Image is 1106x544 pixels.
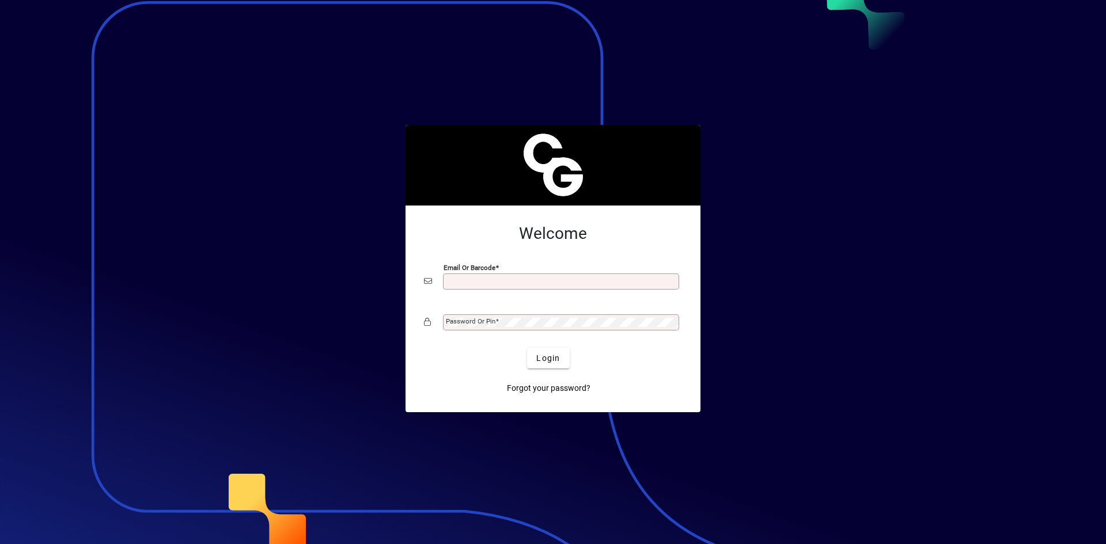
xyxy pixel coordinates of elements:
span: Login [536,352,560,364]
span: Forgot your password? [507,382,590,394]
a: Forgot your password? [502,378,595,398]
mat-label: Email or Barcode [444,264,495,272]
h2: Welcome [424,224,682,244]
mat-label: Password or Pin [446,317,495,325]
button: Login [527,348,569,368]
